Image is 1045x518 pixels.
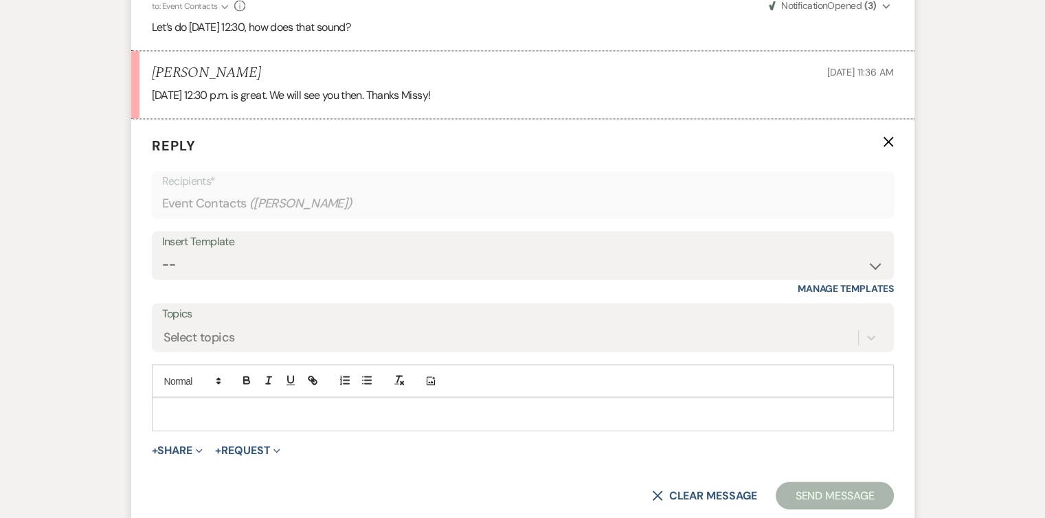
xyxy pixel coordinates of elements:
[652,490,756,501] button: Clear message
[798,282,894,295] a: Manage Templates
[827,66,894,78] span: [DATE] 11:36 AM
[152,137,196,155] span: Reply
[249,194,352,213] span: ( [PERSON_NAME] )
[162,232,884,252] div: Insert Template
[152,65,261,82] h5: [PERSON_NAME]
[215,444,280,455] button: Request
[152,87,894,104] p: [DATE] 12:30 p.m. is great. We will see you then. Thanks Missy!
[215,444,221,455] span: +
[162,172,884,190] p: Recipients*
[162,304,884,324] label: Topics
[776,482,893,509] button: Send Message
[152,1,218,12] span: to: Event Contacts
[164,328,235,347] div: Select topics
[152,444,158,455] span: +
[152,19,894,36] p: Let’s do [DATE] 12:30, how does that sound?
[152,444,203,455] button: Share
[162,190,884,217] div: Event Contacts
